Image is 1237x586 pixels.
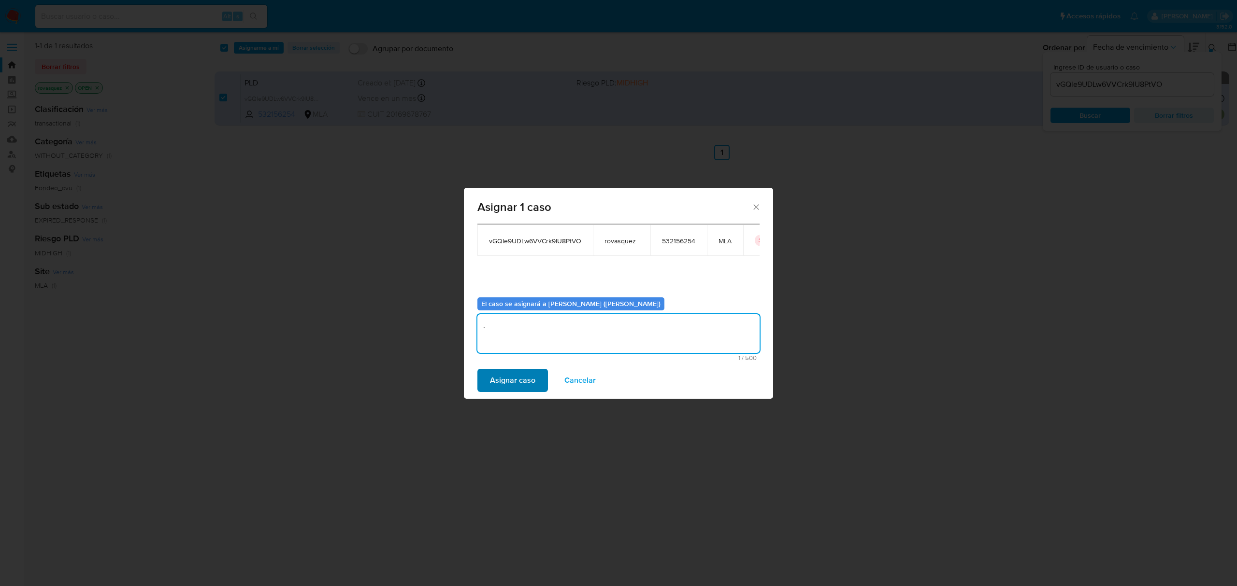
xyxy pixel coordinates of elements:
[477,314,760,353] textarea: .
[719,237,732,245] span: MLA
[564,370,596,391] span: Cancelar
[477,369,548,392] button: Asignar caso
[755,235,766,246] button: icon-button
[552,369,608,392] button: Cancelar
[481,299,661,308] b: El caso se asignará a [PERSON_NAME] ([PERSON_NAME])
[464,188,773,399] div: assign-modal
[489,237,581,245] span: vGQle9UDLw6VVCrk9IU8PtVO
[477,201,751,213] span: Asignar 1 caso
[480,355,757,361] span: Máximo 500 caracteres
[490,370,535,391] span: Asignar caso
[751,202,760,211] button: Cerrar ventana
[662,237,695,245] span: 532156254
[604,237,639,245] span: rovasquez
